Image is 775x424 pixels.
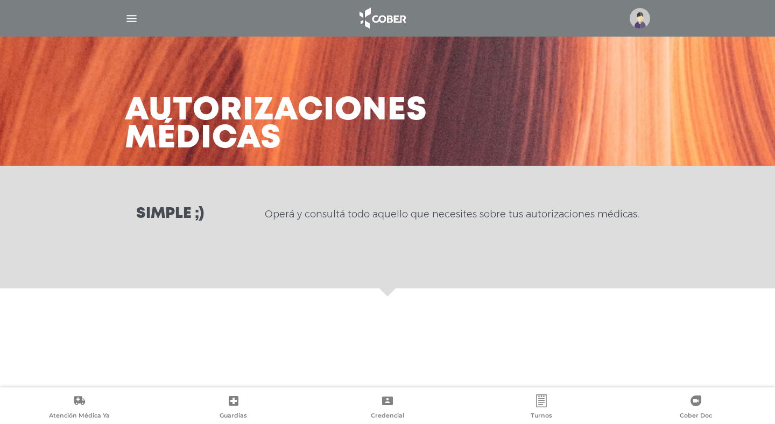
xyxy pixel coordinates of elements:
img: Cober_menu-lines-white.svg [125,12,138,25]
img: logo_cober_home-white.png [354,5,410,31]
span: Cober Doc [680,412,712,421]
img: profile-placeholder.svg [630,8,650,29]
span: Turnos [531,412,552,421]
h3: Simple ;) [136,207,204,222]
span: Atención Médica Ya [49,412,110,421]
a: Cober Doc [619,394,773,422]
p: Operá y consultá todo aquello que necesites sobre tus autorizaciones médicas. [265,208,639,221]
a: Credencial [311,394,464,422]
span: Guardias [220,412,247,421]
a: Atención Médica Ya [2,394,156,422]
h3: Autorizaciones médicas [125,97,427,153]
a: Guardias [156,394,310,422]
span: Credencial [371,412,404,421]
a: Turnos [464,394,618,422]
